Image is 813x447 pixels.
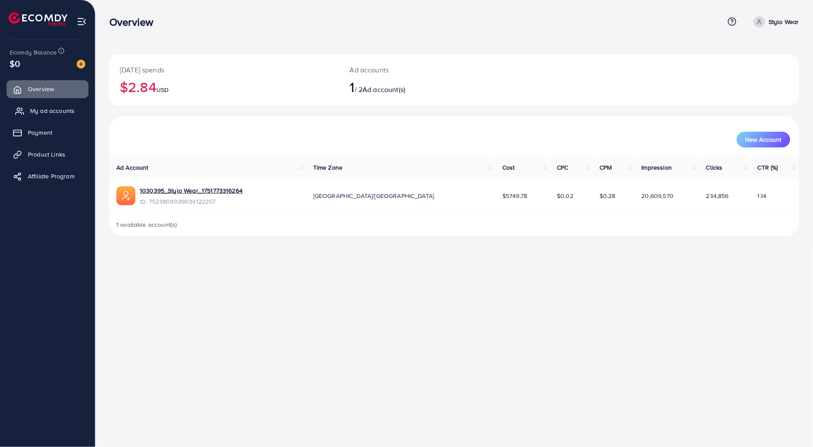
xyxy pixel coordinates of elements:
span: 1 available account(s) [116,220,177,229]
span: 20,609,570 [642,191,674,200]
img: ic-ads-acc.e4c84228.svg [116,186,135,205]
a: My ad accounts [7,102,88,119]
span: [GEOGRAPHIC_DATA]/[GEOGRAPHIC_DATA] [313,191,434,200]
span: Payment [28,128,52,137]
a: Stylo Wear [750,16,799,27]
img: menu [77,17,87,27]
span: Product Links [28,150,65,159]
span: Ad Account [116,163,149,172]
span: Impression [642,163,672,172]
h3: Overview [109,16,160,28]
span: Affiliate Program [28,172,75,181]
span: New Account [745,136,782,143]
span: $0.02 [557,191,573,200]
span: CPC [557,163,568,172]
a: 1030395_Stylo Wear_1751773316264 [140,186,243,195]
span: Cost [502,163,515,172]
p: Ad accounts [350,65,501,75]
a: Product Links [7,146,88,163]
span: ID: 7523809039034122257 [140,197,243,206]
p: [DATE] spends [120,65,329,75]
a: Overview [7,80,88,98]
span: 1 [350,77,355,97]
span: CPM [600,163,612,172]
span: Clicks [706,163,723,172]
span: Overview [28,85,54,93]
span: 1.14 [758,191,767,200]
p: Stylo Wear [769,17,799,27]
span: 234,856 [706,191,729,200]
a: Payment [7,124,88,141]
span: $0.28 [600,191,616,200]
span: $5749.78 [502,191,527,200]
span: CTR (%) [758,163,778,172]
h2: / 2 [350,78,501,95]
span: Ad account(s) [362,85,405,94]
span: USD [156,85,169,94]
button: New Account [737,132,790,147]
span: My ad accounts [30,106,75,115]
span: Ecomdy Balance [10,48,57,57]
a: Affiliate Program [7,167,88,185]
img: image [77,60,85,68]
h2: $2.84 [120,78,329,95]
img: logo [9,12,68,26]
span: Time Zone [313,163,342,172]
span: $0 [10,57,20,70]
